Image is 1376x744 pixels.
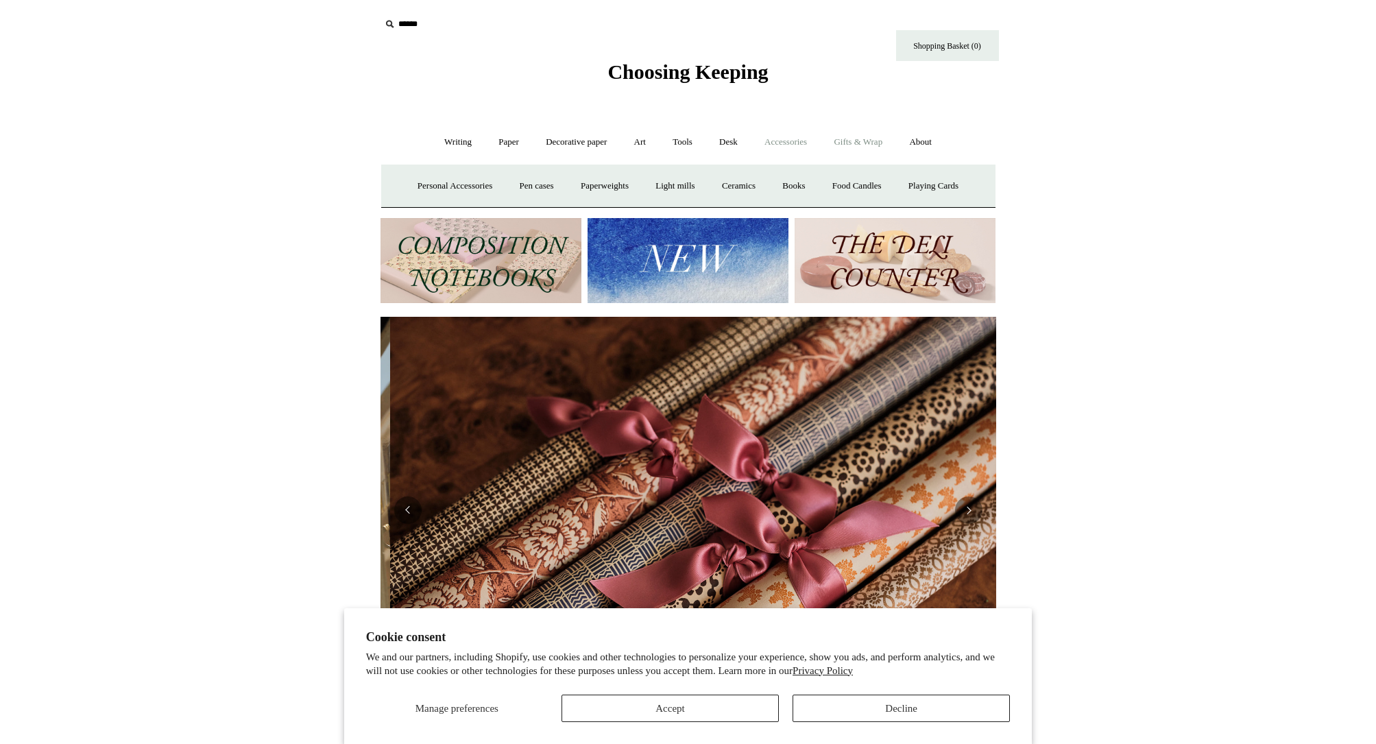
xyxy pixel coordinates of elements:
button: Manage preferences [366,695,548,722]
a: Personal Accessories [405,168,505,204]
button: Previous [394,496,422,524]
h2: Cookie consent [366,630,1011,645]
a: Privacy Policy [793,665,853,676]
a: Paperweights [568,168,641,204]
button: Accept [562,695,779,722]
a: Writing [432,124,484,160]
a: Art [622,124,658,160]
a: Ceramics [710,168,768,204]
a: Books [770,168,817,204]
a: Food Candles [820,168,894,204]
a: Shopping Basket (0) [896,30,999,61]
img: New.jpg__PID:f73bdf93-380a-4a35-bcfe-7823039498e1 [588,218,788,304]
a: Choosing Keeping [607,71,768,81]
img: Early Bird [390,317,1006,704]
a: Tools [660,124,705,160]
a: Light mills [643,168,707,204]
a: About [897,124,944,160]
img: 202302 Composition ledgers.jpg__PID:69722ee6-fa44-49dd-a067-31375e5d54ec [381,218,581,304]
a: Accessories [752,124,819,160]
a: Decorative paper [533,124,619,160]
a: Playing Cards [896,168,971,204]
a: Gifts & Wrap [821,124,895,160]
a: Desk [707,124,750,160]
a: Pen cases [507,168,566,204]
button: Decline [793,695,1010,722]
a: Paper [486,124,531,160]
button: Next [955,496,982,524]
img: The Deli Counter [795,218,995,304]
p: We and our partners, including Shopify, use cookies and other technologies to personalize your ex... [366,651,1011,677]
span: Choosing Keeping [607,60,768,83]
span: Manage preferences [415,703,498,714]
